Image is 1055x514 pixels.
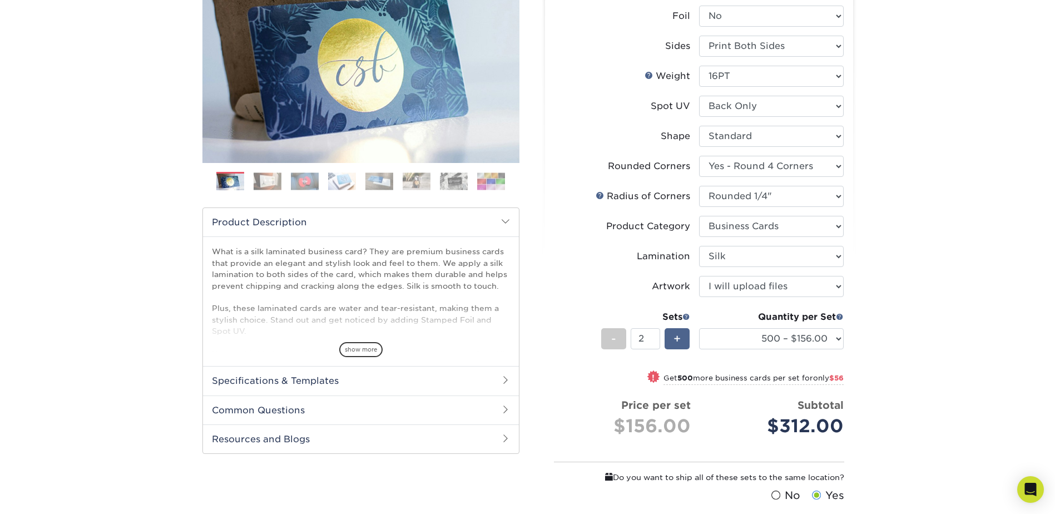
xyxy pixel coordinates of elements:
div: Quantity per Set [699,310,844,324]
img: Business Cards 06 [403,172,430,190]
div: $312.00 [707,413,844,439]
div: Open Intercom Messenger [1017,476,1044,503]
div: Radius of Corners [596,190,690,203]
img: Business Cards 08 [477,172,505,190]
span: only [813,374,844,382]
img: Business Cards 01 [216,168,244,196]
img: Business Cards 04 [328,172,356,190]
div: Rounded Corners [608,160,690,173]
label: No [769,488,800,503]
label: Yes [809,488,844,503]
div: Sets [601,310,690,324]
div: Sides [665,39,690,53]
img: Business Cards 07 [440,172,468,190]
div: Product Category [606,220,690,233]
small: Get more business cards per set for [663,374,844,385]
strong: 500 [677,374,693,382]
img: Business Cards 03 [291,172,319,190]
div: Foil [672,9,690,23]
div: Spot UV [651,100,690,113]
div: Shape [661,130,690,143]
div: Artwork [652,280,690,293]
div: Weight [645,70,690,83]
span: show more [339,342,383,357]
span: $56 [829,374,844,382]
h2: Specifications & Templates [203,366,519,395]
span: ! [652,372,655,383]
img: Business Cards 02 [254,172,281,190]
p: What is a silk laminated business card? They are premium business cards that provide an elegant a... [212,246,510,427]
strong: Subtotal [798,399,844,411]
strong: Price per set [621,399,691,411]
h2: Product Description [203,208,519,236]
div: Lamination [637,250,690,263]
span: + [673,330,681,347]
div: Do you want to ship all of these sets to the same location? [554,471,844,483]
img: Business Cards 05 [365,172,393,190]
div: $156.00 [563,413,691,439]
span: - [611,330,616,347]
h2: Resources and Blogs [203,424,519,453]
h2: Common Questions [203,396,519,424]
